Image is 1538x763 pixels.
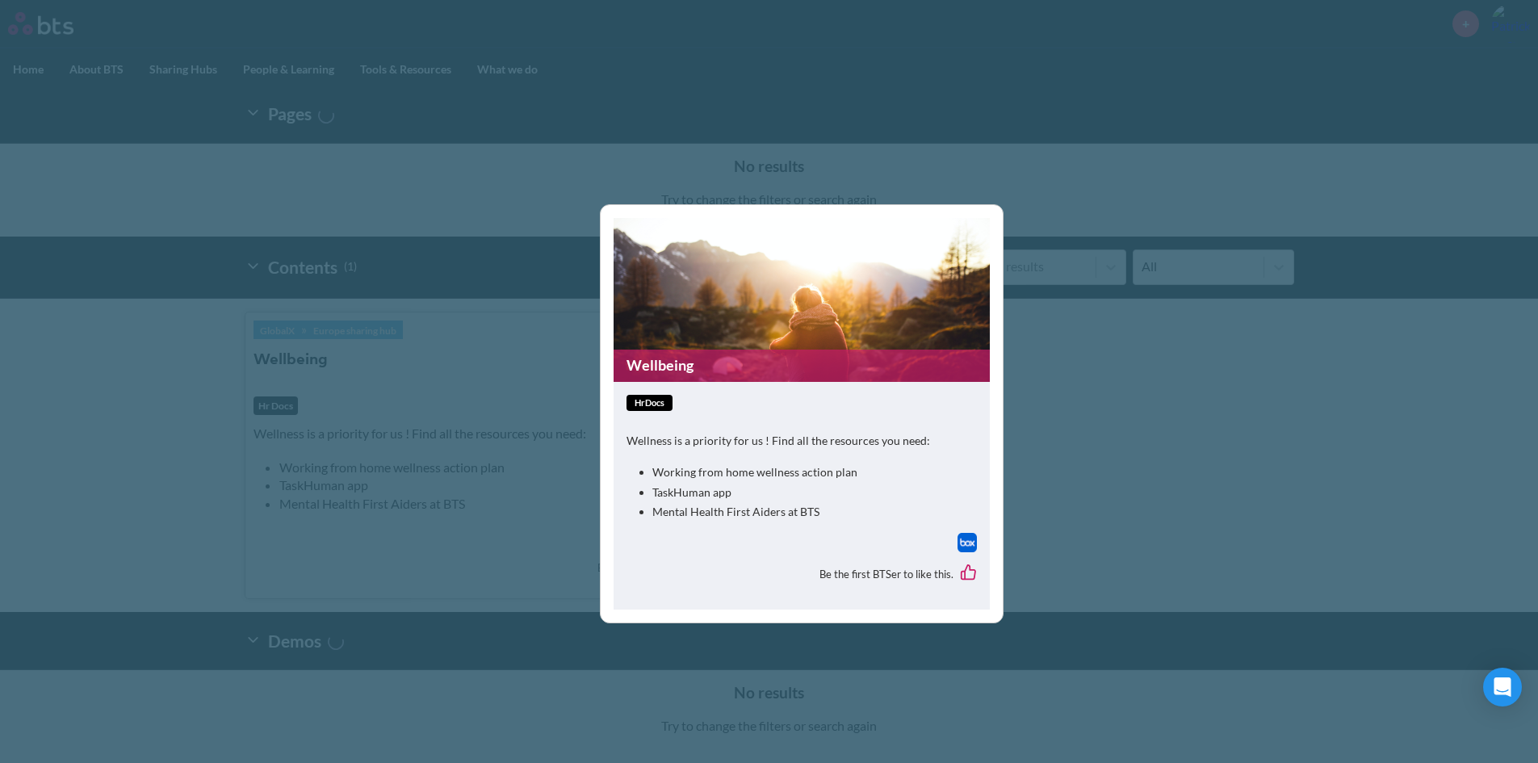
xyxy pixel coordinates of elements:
div: Open Intercom Messenger [1483,668,1522,706]
li: Working from home wellness action plan [652,464,964,480]
img: Box logo [958,533,977,552]
a: Download file from Box [958,533,977,552]
div: Be the first BTSer to like this. [627,552,977,597]
li: TaskHuman app [652,484,964,501]
p: Wellness is a priority for us ! Find all the resources you need: [627,433,977,449]
span: hrDocs [627,395,673,412]
li: Mental Health First Aiders at BTS [652,504,964,520]
a: Wellbeing [614,350,990,381]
